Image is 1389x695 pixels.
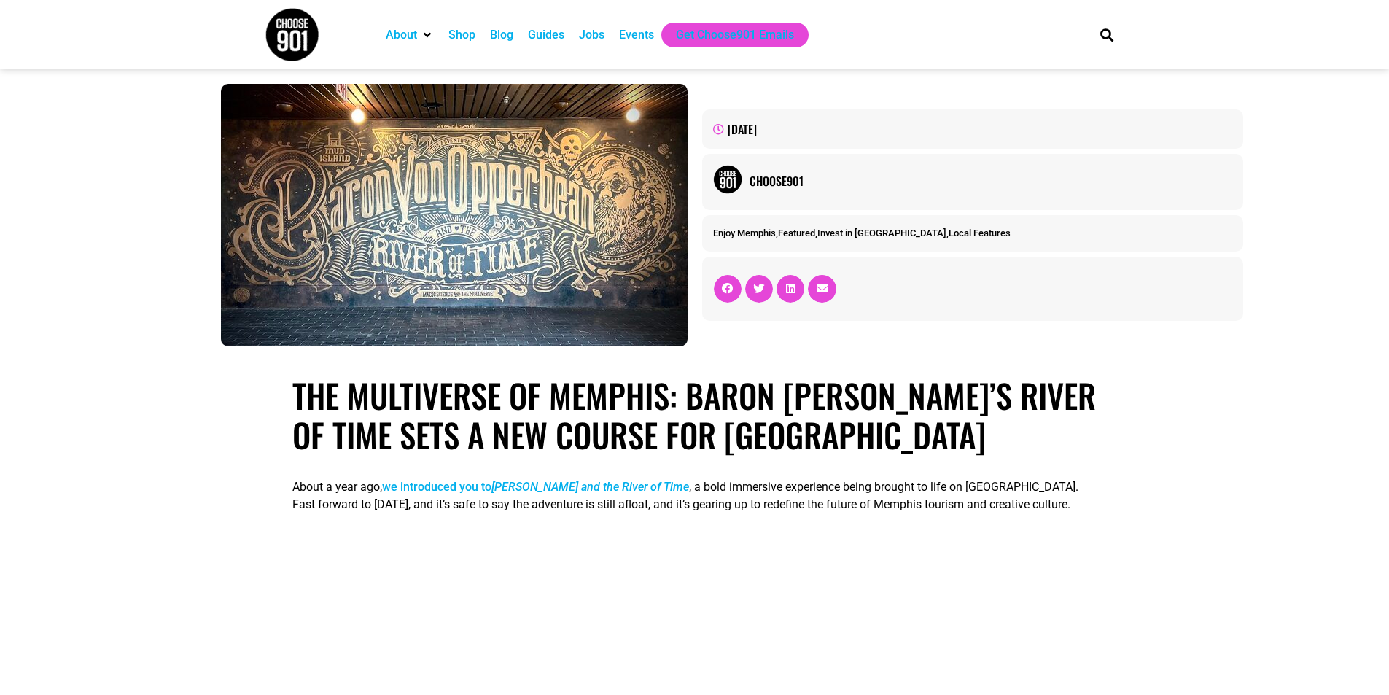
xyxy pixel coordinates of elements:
[448,26,475,44] a: Shop
[714,275,742,303] div: Share on facebook
[777,275,804,303] div: Share on linkedin
[745,275,773,303] div: Share on twitter
[817,228,946,238] a: Invest in [GEOGRAPHIC_DATA]
[713,228,1011,238] span: , , ,
[221,84,688,346] img: A mural reads "The Adventures of Baron Von Opperbean and the River of Time" with ornate lettering...
[778,228,815,238] a: Featured
[728,120,757,138] time: [DATE]
[579,26,604,44] a: Jobs
[292,376,1097,454] h1: The Multiverse of Memphis: Baron [PERSON_NAME]’s River of Time Sets a New Course for [GEOGRAPHIC_...
[490,26,513,44] a: Blog
[713,165,742,194] img: Picture of Choose901
[292,478,1097,513] p: About a year ago, , a bold immersive experience being brought to life on [GEOGRAPHIC_DATA]. Fast ...
[378,23,1075,47] nav: Main nav
[676,26,794,44] a: Get Choose901 Emails
[378,23,441,47] div: About
[750,172,1232,190] a: Choose901
[386,26,417,44] a: About
[713,228,776,238] a: Enjoy Memphis
[491,480,689,494] em: [PERSON_NAME] and the River of Time
[808,275,836,303] div: Share on email
[382,480,689,494] a: we introduced you to[PERSON_NAME] and the River of Time
[619,26,654,44] a: Events
[528,26,564,44] a: Guides
[1094,23,1118,47] div: Search
[949,228,1011,238] a: Local Features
